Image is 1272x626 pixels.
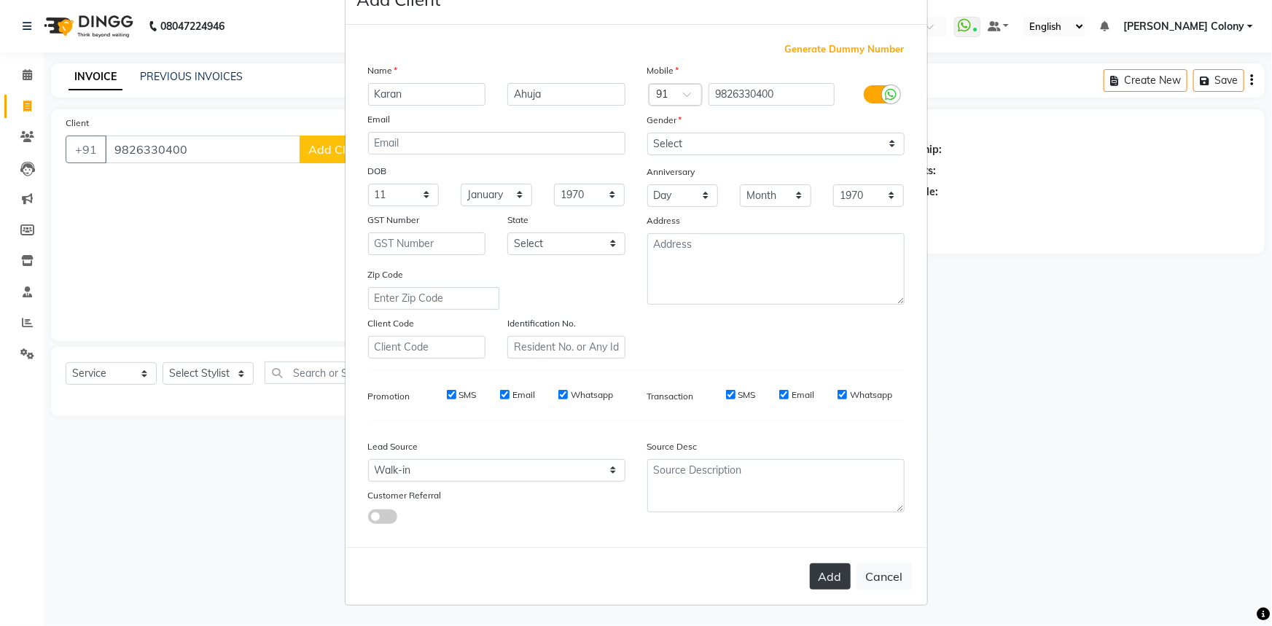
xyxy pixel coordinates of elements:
label: State [507,214,528,227]
label: Whatsapp [850,388,892,402]
button: Cancel [857,563,913,590]
label: Client Code [368,317,415,330]
label: Lead Source [368,440,418,453]
label: Name [368,64,398,77]
input: Mobile [709,83,835,106]
label: Mobile [647,64,679,77]
input: First Name [368,83,486,106]
label: Promotion [368,390,410,403]
label: Identification No. [507,317,576,330]
input: Client Code [368,336,486,359]
label: Anniversary [647,165,695,179]
label: GST Number [368,214,420,227]
label: Source Desc [647,440,698,453]
label: SMS [459,388,477,402]
label: Email [512,388,535,402]
button: Add [810,563,851,590]
span: Generate Dummy Number [785,42,905,57]
input: Enter Zip Code [368,287,499,310]
label: Email [368,113,391,126]
label: Transaction [647,390,694,403]
input: Last Name [507,83,625,106]
input: Email [368,132,625,154]
label: Whatsapp [571,388,613,402]
label: Customer Referral [368,489,442,502]
input: Resident No. or Any Id [507,336,625,359]
label: Gender [647,114,682,127]
label: DOB [368,165,387,178]
label: Email [792,388,814,402]
label: SMS [738,388,756,402]
input: GST Number [368,232,486,255]
label: Address [647,214,681,227]
label: Zip Code [368,268,404,281]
